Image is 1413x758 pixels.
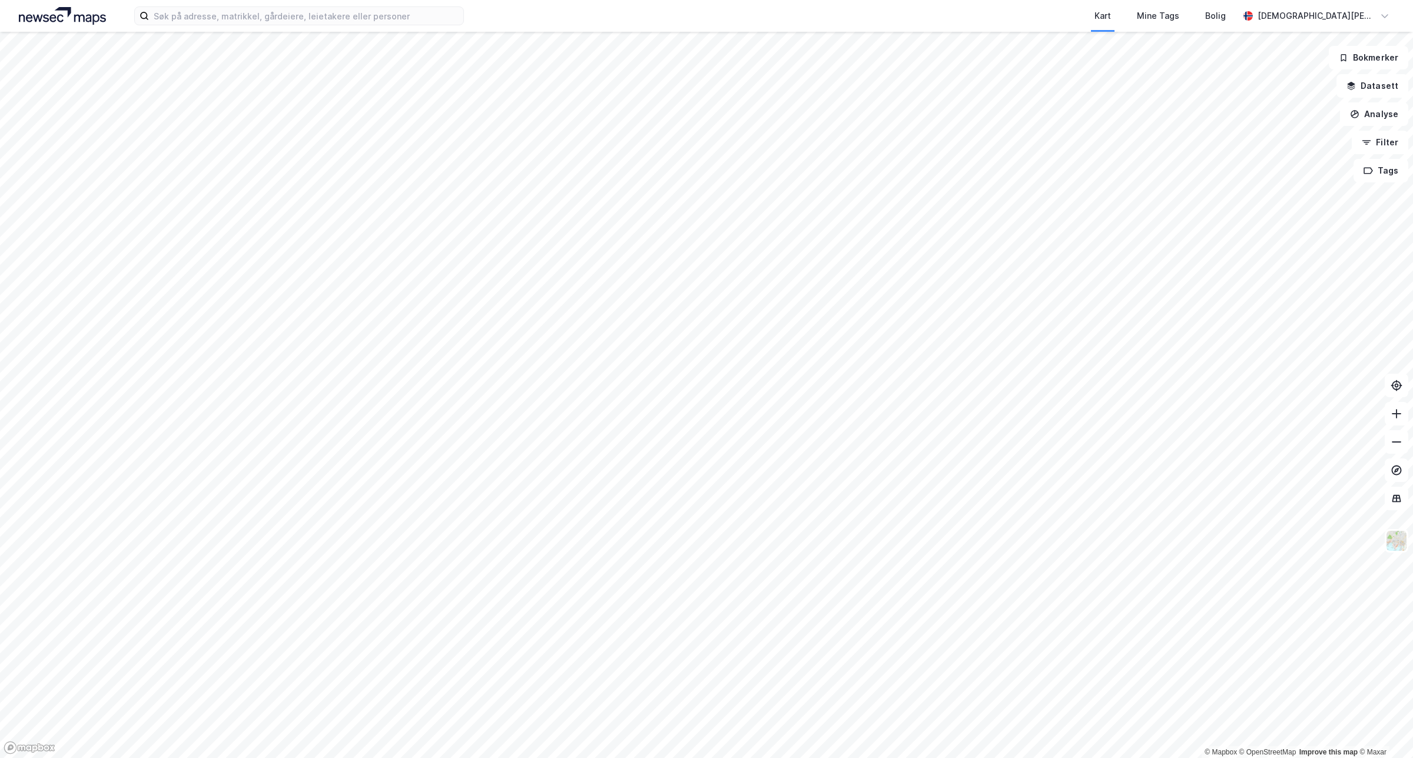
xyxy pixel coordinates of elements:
input: Søk på adresse, matrikkel, gårdeiere, leietakere eller personer [149,7,463,25]
div: Kontrollprogram for chat [1354,702,1413,758]
button: Datasett [1336,74,1408,98]
button: Analyse [1340,102,1408,126]
div: Kart [1094,9,1111,23]
div: [DEMOGRAPHIC_DATA][PERSON_NAME] [1258,9,1375,23]
img: logo.a4113a55bc3d86da70a041830d287a7e.svg [19,7,106,25]
a: Mapbox [1205,748,1237,756]
button: Filter [1352,131,1408,154]
button: Bokmerker [1329,46,1408,69]
div: Bolig [1205,9,1226,23]
iframe: Chat Widget [1354,702,1413,758]
div: Mine Tags [1137,9,1179,23]
a: Mapbox homepage [4,741,55,754]
img: Z [1385,530,1408,552]
a: Improve this map [1299,748,1358,756]
button: Tags [1354,159,1408,182]
a: OpenStreetMap [1239,748,1296,756]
